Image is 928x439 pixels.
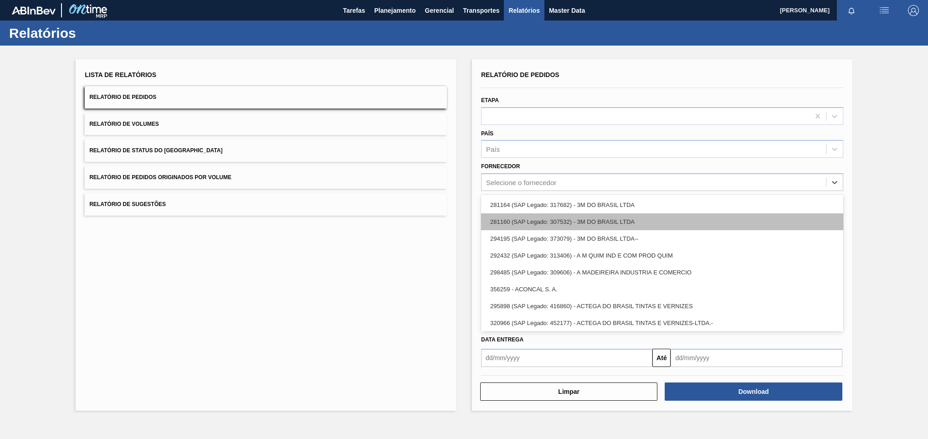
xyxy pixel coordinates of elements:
span: Master Data [549,5,585,16]
span: Relatório de Volumes [89,121,159,127]
span: Planejamento [374,5,415,16]
div: 298485 (SAP Legado: 309606) - A MADEIREIRA INDUSTRIA E COMERCIO [481,264,843,281]
span: Gerencial [425,5,454,16]
div: Selecione o fornecedor [486,179,556,186]
span: Tarefas [343,5,365,16]
span: Relatório de Sugestões [89,201,166,207]
span: Lista de Relatórios [85,71,156,78]
span: Relatórios [508,5,539,16]
button: Relatório de Volumes [85,113,447,135]
button: Relatório de Status do [GEOGRAPHIC_DATA] [85,139,447,162]
h1: Relatórios [9,28,171,38]
button: Até [652,349,671,367]
span: Relatório de Pedidos Originados por Volume [89,174,231,181]
span: Data entrega [481,336,523,343]
div: 294195 (SAP Legado: 373079) - 3M DO BRASIL LTDA-- [481,230,843,247]
button: Notificações [837,4,866,17]
img: Logout [908,5,919,16]
button: Relatório de Sugestões [85,193,447,216]
div: 292432 (SAP Legado: 313406) - A M QUIM IND E COM PROD QUIM [481,247,843,264]
div: 295898 (SAP Legado: 416860) - ACTEGA DO BRASIL TINTAS E VERNIZES [481,298,843,315]
button: Relatório de Pedidos [85,86,447,108]
span: Relatório de Status do [GEOGRAPHIC_DATA] [89,147,222,154]
input: dd/mm/yyyy [481,349,652,367]
img: TNhmsLtSVTkK8tSr43FrP2fwEKptu5GPRR3wAAAABJRU5ErkJggg== [12,6,56,15]
button: Relatório de Pedidos Originados por Volume [85,166,447,189]
div: 281164 (SAP Legado: 317682) - 3M DO BRASIL LTDA [481,196,843,213]
span: Relatório de Pedidos [481,71,559,78]
span: Transportes [463,5,499,16]
div: 281160 (SAP Legado: 307532) - 3M DO BRASIL LTDA [481,213,843,230]
label: Fornecedor [481,163,520,170]
label: Etapa [481,97,499,103]
input: dd/mm/yyyy [671,349,842,367]
span: Relatório de Pedidos [89,94,156,100]
div: 320966 (SAP Legado: 452177) - ACTEGA DO BRASIL TINTAS E VERNIZES-LTDA.- [481,315,843,331]
div: País [486,145,500,153]
button: Limpar [480,382,657,401]
img: userActions [879,5,890,16]
label: País [481,130,493,137]
div: 356259 - ACONCAL S. A. [481,281,843,298]
button: Download [665,382,842,401]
